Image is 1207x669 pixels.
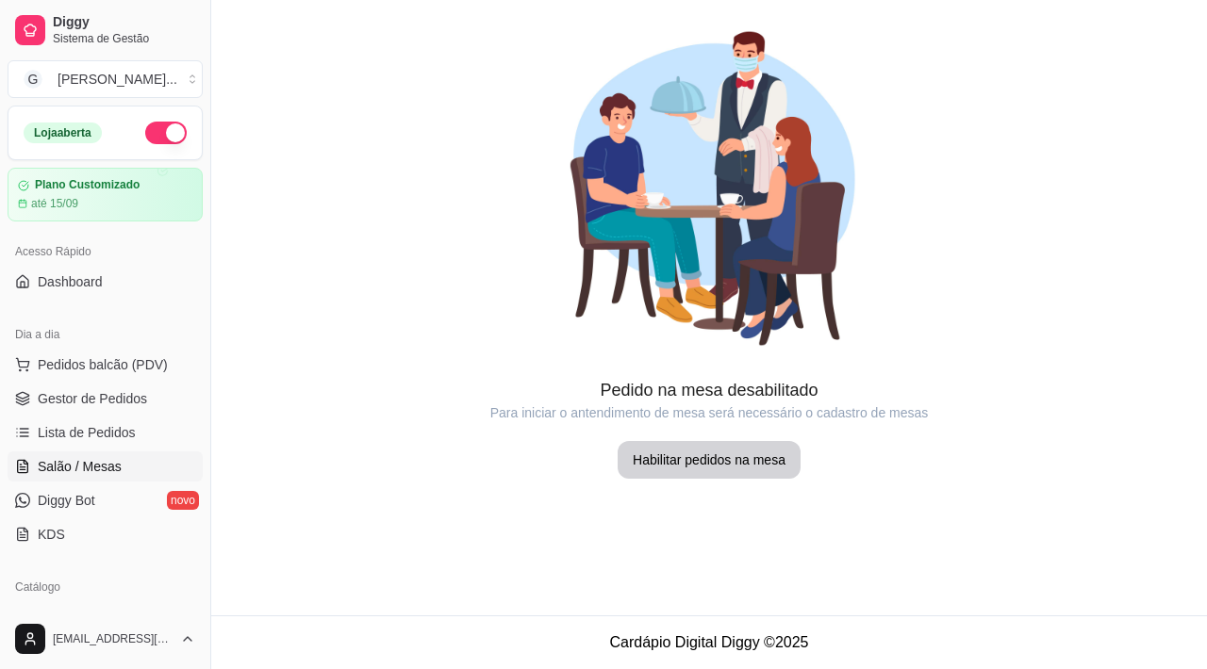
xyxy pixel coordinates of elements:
[211,615,1207,669] footer: Cardápio Digital Diggy © 2025
[8,383,203,414] a: Gestor de Pedidos
[31,196,78,211] article: até 15/09
[38,608,91,627] span: Produtos
[8,616,203,661] button: [EMAIL_ADDRESS][DOMAIN_NAME]
[58,70,177,89] div: [PERSON_NAME] ...
[618,441,801,479] button: Habilitar pedidos na mesa
[38,423,136,442] span: Lista de Pedidos
[35,178,140,192] article: Plano Customizado
[38,272,103,291] span: Dashboard
[8,60,203,98] button: Select a team
[8,519,203,549] a: KDS
[8,602,203,632] a: Produtos
[38,457,122,476] span: Salão / Mesas
[145,122,187,144] button: Alterar Status
[8,350,203,380] button: Pedidos balcão (PDV)
[8,8,203,53] a: DiggySistema de Gestão
[211,403,1207,422] article: Para iniciar o antendimento de mesa será necessário o cadastro de mesas
[38,389,147,408] span: Gestor de Pedidos
[24,122,102,143] div: Loja aberta
[53,631,173,646] span: [EMAIL_ADDRESS][DOMAIN_NAME]
[38,491,95,510] span: Diggy Bot
[8,237,203,267] div: Acesso Rápido
[211,377,1207,403] article: Pedido na mesa desabilitado
[8,417,203,448] a: Lista de Pedidos
[8,168,203,221] a: Plano Customizadoaté 15/09
[8,485,203,515] a: Diggy Botnovo
[8,572,203,602] div: Catálogo
[8,451,203,481] a: Salão / Mesas
[8,267,203,297] a: Dashboard
[38,525,65,544] span: KDS
[8,319,203,350] div: Dia a dia
[53,14,195,31] span: Diggy
[53,31,195,46] span: Sistema de Gestão
[24,70,42,89] span: G
[38,355,168,374] span: Pedidos balcão (PDV)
